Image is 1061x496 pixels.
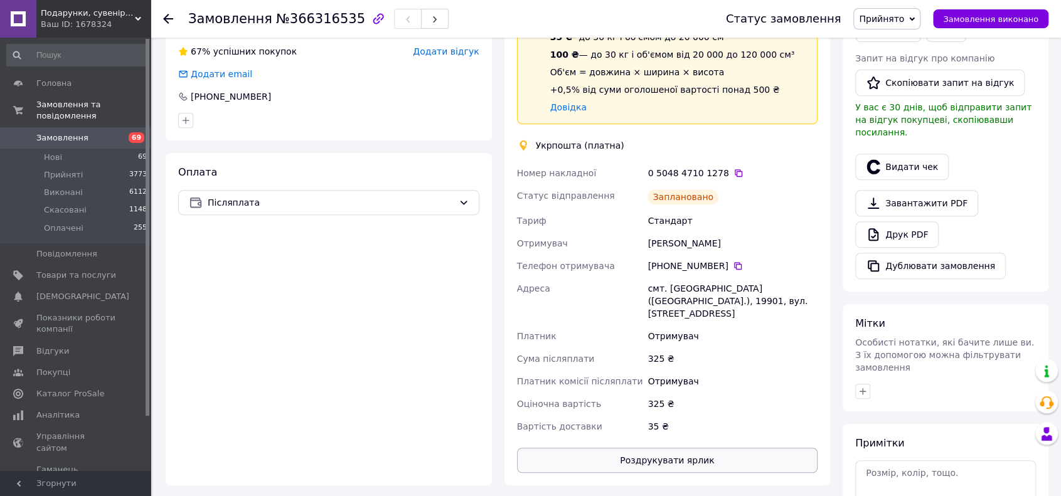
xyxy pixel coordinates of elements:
[550,66,795,78] div: Об'єм = довжина × ширина × висота
[36,99,151,122] span: Замовлення та повідомлення
[645,393,820,415] div: 325 ₴
[855,253,1006,279] button: Дублювати замовлення
[855,70,1025,96] button: Скопіювати запит на відгук
[855,53,994,63] span: Запит на відгук про компанію
[550,102,587,112] a: Довідка
[550,32,573,42] span: 35 ₴
[517,331,557,341] span: Платник
[943,14,1038,24] span: Замовлення виконано
[517,421,602,431] span: Вартість доставки
[189,90,272,103] div: [PHONE_NUMBER]
[129,187,147,198] span: 6112
[517,261,615,271] span: Телефон отримувача
[178,45,297,58] div: успішних покупок
[645,347,820,370] div: 325 ₴
[44,204,87,216] span: Скасовані
[129,169,147,181] span: 3773
[517,283,550,293] span: Адреса
[41,8,135,19] span: Подарунки, сувеніри, предмети інтер'єру "Елефант"
[517,376,643,386] span: Платник комісії післяплати
[855,190,978,216] a: Завантажити PDF
[855,154,949,180] button: Видати чек
[44,152,62,163] span: Нові
[191,46,210,56] span: 67%
[44,223,83,234] span: Оплачені
[177,68,253,80] div: Додати email
[36,312,116,335] span: Показники роботи компанії
[855,221,939,248] a: Друк PDF
[550,83,795,96] div: +0,5% від суми оголошеної вартості понад 500 ₴
[129,132,144,143] span: 69
[645,277,820,325] div: смт. [GEOGRAPHIC_DATA] ([GEOGRAPHIC_DATA].), 19901, вул. [STREET_ADDRESS]
[645,209,820,232] div: Стандарт
[855,102,1032,137] span: У вас є 30 днів, щоб відправити запит на відгук покупцеві, скопіювавши посилання.
[36,248,97,260] span: Повідомлення
[517,448,818,473] button: Роздрукувати ярлик
[163,13,173,25] div: Повернутися назад
[533,139,627,152] div: Укрпошта (платна)
[855,317,885,329] span: Мітки
[188,11,272,26] span: Замовлення
[138,152,147,163] span: 69
[36,431,116,453] span: Управління сайтом
[36,78,72,89] span: Головна
[276,11,365,26] span: №366316535
[413,46,479,56] span: Додати відгук
[648,189,718,204] div: Заплановано
[726,13,841,25] div: Статус замовлення
[36,388,104,399] span: Каталог ProSale
[44,187,83,198] span: Виконані
[648,260,818,272] div: [PHONE_NUMBER]
[129,204,147,216] span: 1148
[645,325,820,347] div: Отримувач
[517,238,568,248] span: Отримувач
[855,337,1034,372] span: Особисті нотатки, які бачите лише ви. З їх допомогою можна фільтрувати замовлення
[859,14,904,24] span: Прийнято
[855,437,904,449] span: Примітки
[517,354,595,364] span: Сума післяплати
[134,223,147,234] span: 255
[550,48,795,61] div: — до 30 кг і об'ємом від 20 000 до 120 000 см³
[550,50,579,60] span: 100 ₴
[36,367,70,378] span: Покупці
[36,346,69,357] span: Відгуки
[36,270,116,281] span: Товари та послуги
[645,370,820,393] div: Отримувач
[178,166,217,178] span: Оплата
[933,9,1048,28] button: Замовлення виконано
[36,291,129,302] span: [DEMOGRAPHIC_DATA]
[517,168,597,178] span: Номер накладної
[36,409,80,421] span: Аналітика
[517,191,615,201] span: Статус відправлення
[36,464,116,487] span: Гаманець компанії
[44,169,83,181] span: Прийняті
[645,415,820,438] div: 35 ₴
[6,44,148,66] input: Пошук
[648,167,818,179] div: 0 5048 4710 1278
[645,232,820,255] div: [PERSON_NAME]
[208,196,454,209] span: Післяплата
[36,132,88,144] span: Замовлення
[189,68,253,80] div: Додати email
[41,19,151,30] div: Ваш ID: 1678324
[517,399,601,409] span: Оціночна вартість
[517,216,546,226] span: Тариф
